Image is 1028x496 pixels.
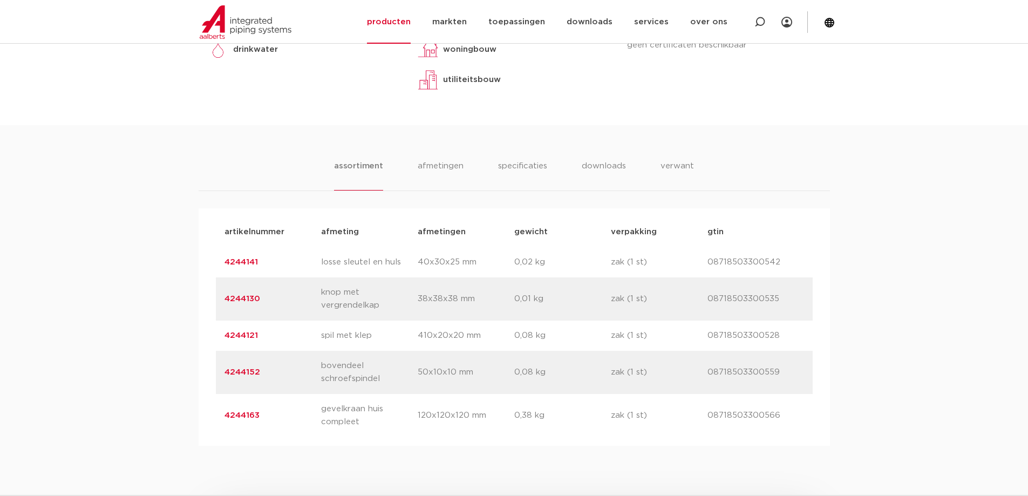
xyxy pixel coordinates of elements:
[418,409,514,422] p: 120x120x120 mm
[417,39,439,60] img: woningbouw
[707,293,804,305] p: 08718503300535
[418,329,514,342] p: 410x20x20 mm
[514,256,611,269] p: 0,02 kg
[207,39,229,60] img: drinkwater
[707,366,804,379] p: 08718503300559
[418,293,514,305] p: 38x38x38 mm
[707,329,804,342] p: 08718503300528
[418,160,464,191] li: afmetingen
[224,331,258,339] a: 4244121
[661,160,694,191] li: verwant
[224,368,260,376] a: 4244152
[611,256,707,269] p: zak (1 st)
[233,43,278,56] p: drinkwater
[443,73,501,86] p: utiliteitsbouw
[514,366,611,379] p: 0,08 kg
[611,226,707,239] p: verpakking
[707,409,804,422] p: 08718503300566
[418,366,514,379] p: 50x10x10 mm
[418,226,514,239] p: afmetingen
[611,366,707,379] p: zak (1 st)
[611,329,707,342] p: zak (1 st)
[321,256,418,269] p: losse sleutel en huls
[321,329,418,342] p: spil met klep
[224,411,260,419] a: 4244163
[224,226,321,239] p: artikelnummer
[707,256,804,269] p: 08718503300542
[514,293,611,305] p: 0,01 kg
[498,160,547,191] li: specificaties
[514,226,611,239] p: gewicht
[321,359,418,385] p: bovendeel schroefspindel
[611,293,707,305] p: zak (1 st)
[334,160,383,191] li: assortiment
[514,409,611,422] p: 0,38 kg
[582,160,626,191] li: downloads
[514,329,611,342] p: 0,08 kg
[443,43,496,56] p: woningbouw
[321,226,418,239] p: afmeting
[627,39,821,52] p: geen certificaten beschikbaar
[321,403,418,429] p: gevelkraan huis compleet
[224,258,258,266] a: 4244141
[417,69,439,91] img: utiliteitsbouw
[611,409,707,422] p: zak (1 st)
[224,295,260,303] a: 4244130
[418,256,514,269] p: 40x30x25 mm
[321,286,418,312] p: knop met vergrendelkap
[707,226,804,239] p: gtin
